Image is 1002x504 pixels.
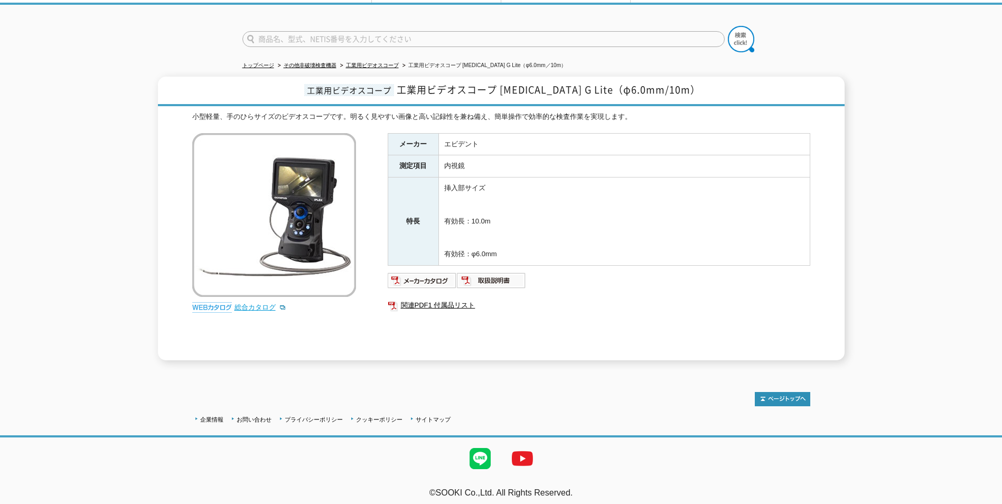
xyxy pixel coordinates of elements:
[356,416,402,423] a: クッキーポリシー
[438,178,810,266] td: 挿入部サイズ 有効長：10.0m 有効径：φ6.0mm
[346,62,399,68] a: 工業用ビデオスコープ
[388,133,438,155] th: メーカー
[388,178,438,266] th: 特長
[457,279,526,287] a: 取扱説明書
[235,303,286,311] a: 総合カタログ
[501,437,544,480] img: YouTube
[242,62,274,68] a: トップページ
[284,62,336,68] a: その他非破壊検査機器
[388,155,438,178] th: 測定項目
[192,302,232,313] img: webカタログ
[400,60,567,71] li: 工業用ビデオスコープ [MEDICAL_DATA] G Lite（φ6.0mm／10m）
[304,84,394,96] span: 工業用ビデオスコープ
[285,416,343,423] a: プライバシーポリシー
[200,416,223,423] a: 企業情報
[388,279,457,287] a: メーカーカタログ
[237,416,271,423] a: お問い合わせ
[242,31,725,47] input: 商品名、型式、NETIS番号を入力してください
[416,416,451,423] a: サイトマップ
[192,133,356,297] img: 工業用ビデオスコープ IPLEX G Lite（φ6.0mm／10m）
[459,437,501,480] img: LINE
[755,392,810,406] img: トップページへ
[457,272,526,289] img: 取扱説明書
[438,155,810,178] td: 内視鏡
[397,82,700,97] span: 工業用ビデオスコープ [MEDICAL_DATA] G Lite（φ6.0mm/10m）
[388,272,457,289] img: メーカーカタログ
[728,26,754,52] img: btn_search.png
[438,133,810,155] td: エビデント
[388,298,810,312] a: 関連PDF1 付属品リスト
[192,111,810,123] div: 小型軽量、手のひらサイズのビデオスコープです。明るく見やすい画像と高い記録性を兼ね備え、簡単操作で効率的な検査作業を実現します。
